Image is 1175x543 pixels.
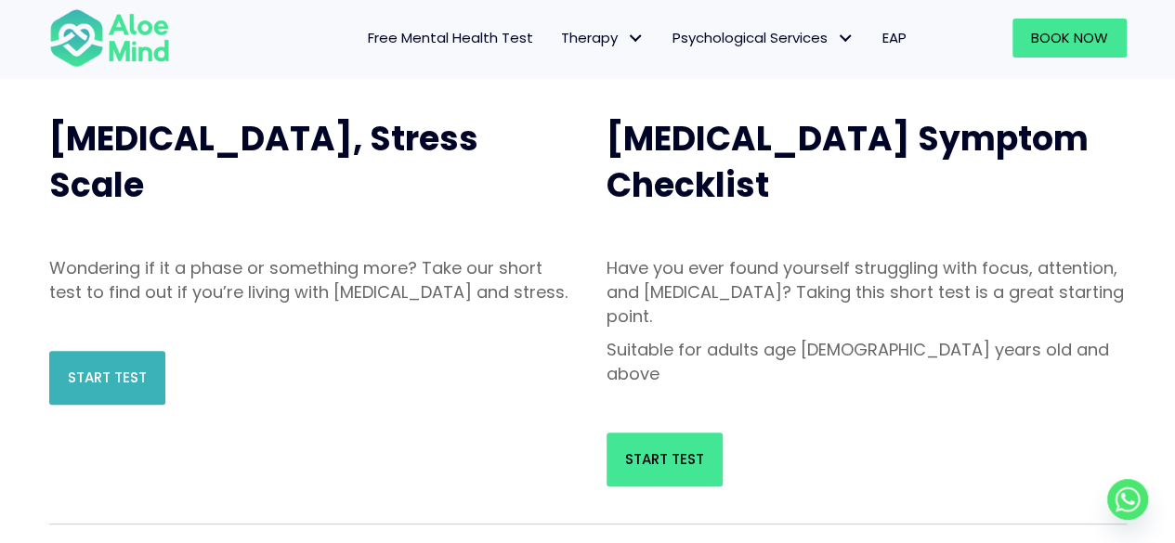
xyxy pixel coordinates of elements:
[547,19,659,58] a: TherapyTherapy: submenu
[625,449,704,469] span: Start Test
[368,28,533,47] span: Free Mental Health Test
[354,19,547,58] a: Free Mental Health Test
[607,115,1089,209] span: [MEDICAL_DATA] Symptom Checklist
[607,338,1127,386] p: Suitable for adults age [DEMOGRAPHIC_DATA] years old and above
[607,433,723,486] a: Start Test
[672,28,855,47] span: Psychological Services
[868,19,920,58] a: EAP
[1107,479,1148,520] a: Whatsapp
[622,25,649,52] span: Therapy: submenu
[561,28,645,47] span: Therapy
[49,256,569,304] p: Wondering if it a phase or something more? Take our short test to find out if you’re living with ...
[1012,19,1127,58] a: Book Now
[1031,28,1108,47] span: Book Now
[659,19,868,58] a: Psychological ServicesPsychological Services: submenu
[49,351,165,405] a: Start Test
[607,256,1127,329] p: Have you ever found yourself struggling with focus, attention, and [MEDICAL_DATA]? Taking this sh...
[194,19,920,58] nav: Menu
[882,28,907,47] span: EAP
[832,25,859,52] span: Psychological Services: submenu
[49,115,478,209] span: [MEDICAL_DATA], Stress Scale
[49,7,170,69] img: Aloe mind Logo
[68,368,147,387] span: Start Test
